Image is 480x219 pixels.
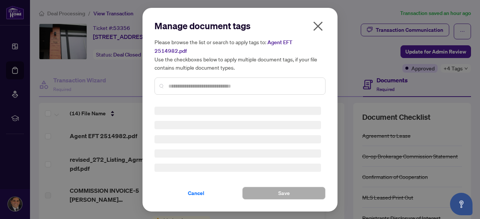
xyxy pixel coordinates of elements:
button: Open asap [450,193,472,215]
h5: Please browse the list or search to apply tags to: Use the checkboxes below to apply multiple doc... [154,38,325,72]
span: Agent EFT 2514982.pdf [154,39,292,54]
button: Save [242,187,325,200]
span: close [312,20,324,32]
button: Cancel [154,187,238,200]
span: Cancel [188,187,204,199]
h2: Manage document tags [154,20,325,32]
